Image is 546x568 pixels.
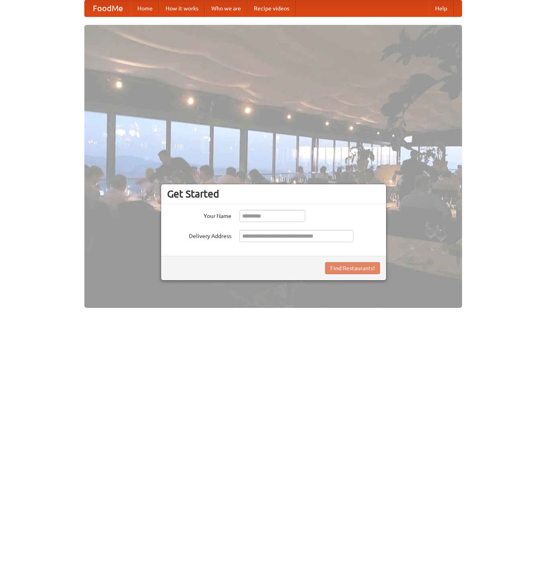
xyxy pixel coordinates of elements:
[167,210,231,220] label: Your Name
[167,230,231,240] label: Delivery Address
[167,188,380,200] h3: Get Started
[85,0,131,16] a: FoodMe
[159,0,205,16] a: How it works
[429,0,454,16] a: Help
[325,262,380,274] button: Find Restaurants!
[131,0,159,16] a: Home
[247,0,296,16] a: Recipe videos
[205,0,247,16] a: Who we are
